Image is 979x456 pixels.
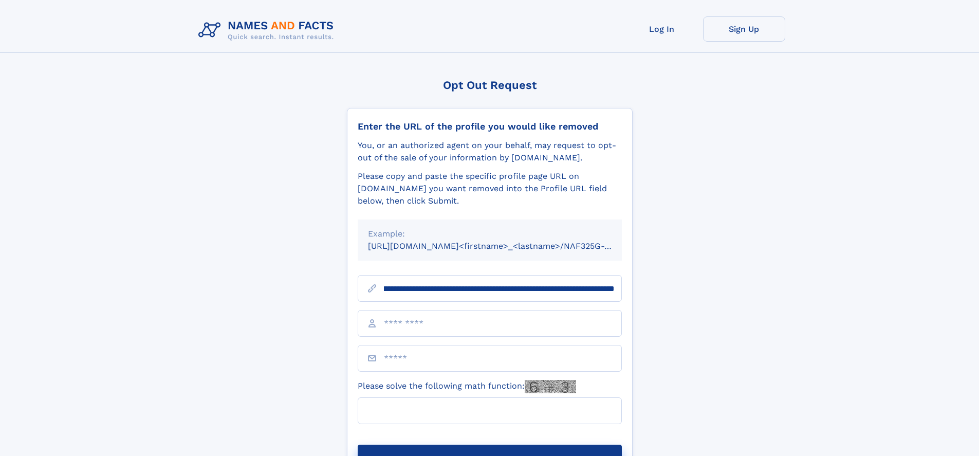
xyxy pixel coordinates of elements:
[347,79,633,92] div: Opt Out Request
[358,121,622,132] div: Enter the URL of the profile you would like removed
[194,16,342,44] img: Logo Names and Facts
[358,139,622,164] div: You, or an authorized agent on your behalf, may request to opt-out of the sale of your informatio...
[358,170,622,207] div: Please copy and paste the specific profile page URL on [DOMAIN_NAME] you want removed into the Pr...
[358,380,576,393] label: Please solve the following math function:
[368,228,612,240] div: Example:
[368,241,641,251] small: [URL][DOMAIN_NAME]<firstname>_<lastname>/NAF325G-xxxxxxxx
[703,16,785,42] a: Sign Up
[621,16,703,42] a: Log In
